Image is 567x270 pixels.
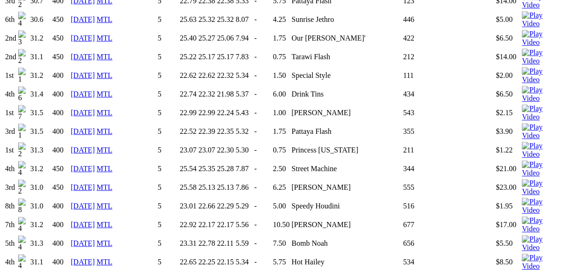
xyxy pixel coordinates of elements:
[403,123,443,140] td: 355
[403,11,443,28] td: 446
[97,221,113,228] a: MTL
[216,104,234,122] td: 22.24
[30,160,51,178] td: 31.2
[522,48,556,65] img: Play Video
[198,235,216,252] td: 22.78
[30,11,51,28] td: 30.6
[18,105,28,121] img: 7
[18,30,28,46] img: 3
[216,29,234,47] td: 25.06
[254,11,271,28] td: -
[522,20,556,28] a: View replay
[179,48,197,66] td: 25.22
[522,179,556,196] img: Play Video
[179,235,197,252] td: 23.31
[272,235,290,252] td: 7.50
[157,160,179,178] td: 5
[403,160,443,178] td: 344
[5,235,17,252] td: 5th
[522,216,556,233] img: Play Video
[198,48,216,66] td: 25.17
[5,141,17,159] td: 1st
[30,104,51,122] td: 31.5
[495,85,520,103] td: $6.50
[291,85,402,103] td: Drink Tins
[18,180,28,195] img: 2
[495,29,520,47] td: $6.50
[52,197,69,215] td: 400
[97,127,113,135] a: MTL
[52,123,69,140] td: 400
[291,160,402,178] td: Street Machine
[157,29,179,47] td: 5
[5,179,17,196] td: 3rd
[18,254,28,270] img: 4
[291,11,402,28] td: Sunrise Jethro
[235,48,253,66] td: 7.83
[97,165,113,173] a: MTL
[235,141,253,159] td: 5.30
[71,183,95,191] a: [DATE]
[52,160,69,178] td: 450
[272,67,290,84] td: 1.50
[71,34,95,42] a: [DATE]
[254,197,271,215] td: -
[71,109,95,117] a: [DATE]
[71,127,95,135] a: [DATE]
[272,11,290,28] td: 4.25
[272,160,290,178] td: 2.50
[235,104,253,122] td: 5.43
[216,123,234,140] td: 22.35
[291,48,402,66] td: Tarawi Flash
[52,29,69,47] td: 450
[403,216,443,234] td: 677
[254,123,271,140] td: -
[157,11,179,28] td: 5
[157,197,179,215] td: 5
[522,187,556,195] a: View replay
[71,90,95,98] a: [DATE]
[157,48,179,66] td: 5
[18,161,28,177] img: 4
[291,123,402,140] td: Pattaya Flash
[97,258,113,266] a: MTL
[522,132,556,139] a: View replay
[495,160,520,178] td: $21.00
[272,197,290,215] td: 5.00
[291,235,402,252] td: Bomb Noah
[522,113,556,121] a: View replay
[522,1,556,9] a: View replay
[30,85,51,103] td: 31.4
[30,235,51,252] td: 31.3
[235,11,253,28] td: 8.07
[495,123,520,140] td: $3.90
[522,30,556,47] img: Play Video
[216,179,234,196] td: 25.13
[522,123,556,140] img: Play Video
[157,67,179,84] td: 5
[30,179,51,196] td: 31.0
[403,85,443,103] td: 434
[291,197,402,215] td: Speedy Houdini
[522,38,556,46] a: View replay
[254,235,271,252] td: -
[5,29,17,47] td: 2nd
[30,29,51,47] td: 31.2
[254,141,271,159] td: -
[179,29,197,47] td: 25.40
[97,53,113,61] a: MTL
[272,104,290,122] td: 1.00
[254,85,271,103] td: -
[216,141,234,159] td: 22.30
[18,142,28,158] img: 2
[52,67,69,84] td: 400
[5,216,17,234] td: 7th
[5,104,17,122] td: 1st
[216,67,234,84] td: 22.32
[235,216,253,234] td: 5.56
[97,202,113,210] a: MTL
[254,29,271,47] td: -
[179,141,197,159] td: 23.07
[272,179,290,196] td: 6.25
[198,179,216,196] td: 25.13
